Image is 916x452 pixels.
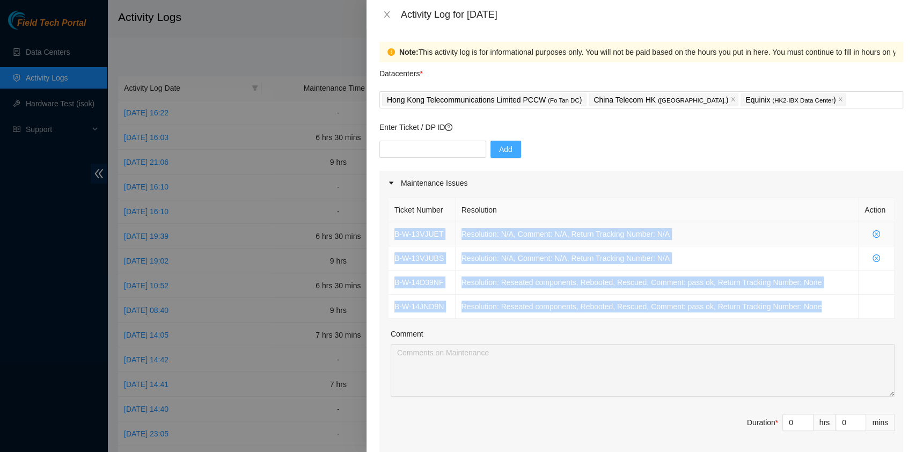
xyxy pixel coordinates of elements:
div: Activity Log for [DATE] [401,9,903,20]
span: ( Fo Tan DC [548,97,580,104]
p: Datacenters [379,62,423,79]
p: Equinix ) [745,94,836,106]
div: Duration [747,417,778,428]
span: caret-right [388,180,394,186]
strong: Note: [399,46,419,58]
p: Enter Ticket / DP ID [379,121,903,133]
a: B-W-13VJUET [394,230,444,238]
th: Resolution [456,198,859,222]
td: Resolution: Reseated components, Rebooted, Rescued, Comment: pass ok, Return Tracking Number: None [456,271,859,295]
a: B-W-13VJUBS [394,254,444,263]
div: mins [866,414,895,431]
span: close [838,97,843,103]
button: Close [379,10,394,20]
span: close [383,10,391,19]
a: B-W-14JND9N [394,302,444,311]
td: Resolution: N/A, Comment: N/A, Return Tracking Number: N/A [456,222,859,246]
span: Add [499,143,512,155]
span: ( HK2-IBX Data Center [772,97,833,104]
div: Maintenance Issues [379,171,903,195]
span: exclamation-circle [387,48,395,56]
th: Action [859,198,895,222]
p: China Telecom HK ) [593,94,728,106]
th: Ticket Number [389,198,456,222]
span: ( [GEOGRAPHIC_DATA]. [658,97,726,104]
a: B-W-14D39NF [394,278,444,287]
button: Add [490,141,521,158]
textarea: Comment [391,344,895,397]
span: close [730,97,736,103]
span: question-circle [445,123,452,131]
div: hrs [814,414,836,431]
td: Resolution: N/A, Comment: N/A, Return Tracking Number: N/A [456,246,859,271]
span: close-circle [864,254,888,262]
label: Comment [391,328,423,340]
span: close-circle [864,230,888,238]
td: Resolution: Reseated components, Rebooted, Rescued, Comment: pass ok, Return Tracking Number: None [456,295,859,319]
p: Hong Kong Telecommunications Limited PCCW ) [387,94,582,106]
